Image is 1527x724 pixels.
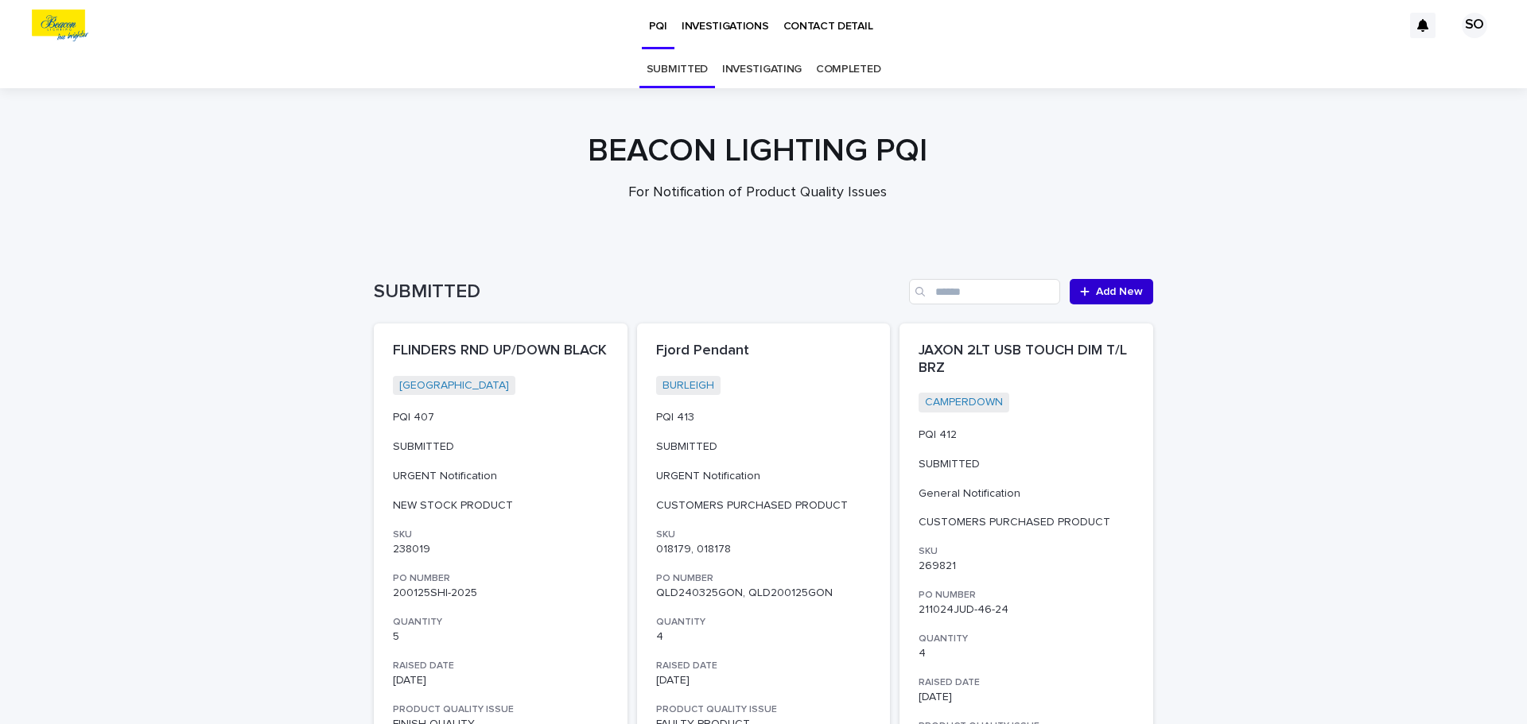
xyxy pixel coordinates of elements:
[919,428,1134,442] p: PQI 412
[656,616,872,629] h3: QUANTITY
[656,703,872,716] h3: PRODUCT QUALITY ISSUE
[919,633,1134,645] h3: QUANTITY
[32,10,88,41] img: o0rTvjzSSs2z1saNkxEY
[1096,286,1143,297] span: Add New
[393,411,608,424] p: PQI 407
[393,470,608,483] p: URGENT Notification
[656,543,872,556] p: 018179, 018178
[393,616,608,629] h3: QUANTITY
[925,396,1003,409] a: CAMPERDOWN
[656,440,872,454] p: SUBMITTED
[393,543,608,556] p: 238019
[919,559,1134,573] p: 269821
[722,51,802,88] a: INVESTIGATING
[656,343,872,360] p: Fjord Pendant
[393,703,608,716] h3: PRODUCT QUALITY ISSUE
[919,589,1134,602] h3: PO NUMBER
[393,660,608,672] h3: RAISED DATE
[919,458,1134,471] p: SUBMITTED
[393,499,608,513] p: NEW STOCK PRODUCT
[919,647,1134,660] p: 4
[393,572,608,585] h3: PO NUMBER
[656,660,872,672] h3: RAISED DATE
[919,516,1134,529] p: CUSTOMERS PURCHASED PRODUCT
[647,51,708,88] a: SUBMITTED
[656,528,872,541] h3: SKU
[656,572,872,585] h3: PO NUMBER
[919,676,1134,689] h3: RAISED DATE
[393,528,608,541] h3: SKU
[656,587,872,600] p: QLD240325GON, QLD200125GON
[393,343,608,360] p: FLINDERS RND UP/DOWN BLACK
[816,51,880,88] a: COMPLETED
[393,587,608,600] p: 200125SHI-2025
[656,470,872,483] p: URGENT Notification
[393,630,608,644] p: 5
[909,279,1060,304] input: Search
[919,603,1134,617] p: 211024JUD-46-24
[1462,13,1487,38] div: SO
[374,281,903,304] h1: SUBMITTED
[919,691,1134,704] p: [DATE]
[656,499,872,513] p: CUSTOMERS PURCHASED PRODUCT
[656,411,872,424] p: PQI 413
[393,674,608,687] p: [DATE]
[1070,279,1153,304] a: Add New
[656,674,872,687] p: [DATE]
[440,184,1076,202] p: For Notification of Product Quality Issues
[919,343,1134,377] p: JAXON 2LT USB TOUCH DIM T/L BRZ
[368,132,1148,170] h1: BEACON LIGHTING PQI
[393,440,608,454] p: SUBMITTED
[662,379,714,393] a: BURLEIGH
[919,487,1134,501] p: General Notification
[919,545,1134,558] h3: SKU
[656,630,872,644] p: 4
[399,379,509,393] a: [GEOGRAPHIC_DATA]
